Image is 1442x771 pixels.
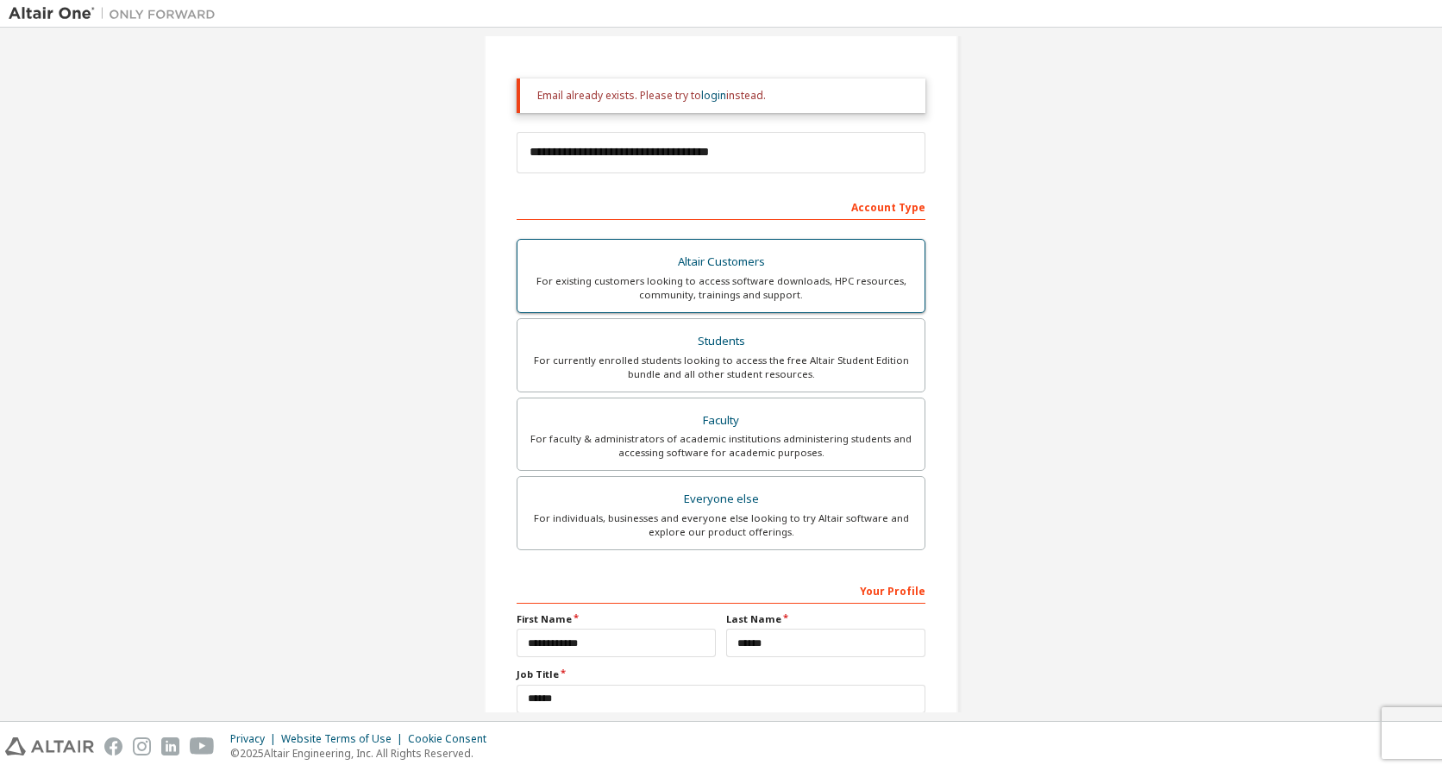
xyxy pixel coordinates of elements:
[528,487,914,511] div: Everyone else
[528,409,914,433] div: Faculty
[726,612,925,626] label: Last Name
[281,732,408,746] div: Website Terms of Use
[408,732,497,746] div: Cookie Consent
[528,250,914,274] div: Altair Customers
[9,5,224,22] img: Altair One
[528,432,914,460] div: For faculty & administrators of academic institutions administering students and accessing softwa...
[133,737,151,755] img: instagram.svg
[701,88,726,103] a: login
[230,732,281,746] div: Privacy
[5,737,94,755] img: altair_logo.svg
[517,192,925,220] div: Account Type
[230,746,497,761] p: © 2025 Altair Engineering, Inc. All Rights Reserved.
[528,274,914,302] div: For existing customers looking to access software downloads, HPC resources, community, trainings ...
[517,668,925,681] label: Job Title
[161,737,179,755] img: linkedin.svg
[517,576,925,604] div: Your Profile
[104,737,122,755] img: facebook.svg
[528,329,914,354] div: Students
[528,354,914,381] div: For currently enrolled students looking to access the free Altair Student Edition bundle and all ...
[537,89,912,103] div: Email already exists. Please try to instead.
[517,612,716,626] label: First Name
[528,511,914,539] div: For individuals, businesses and everyone else looking to try Altair software and explore our prod...
[190,737,215,755] img: youtube.svg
